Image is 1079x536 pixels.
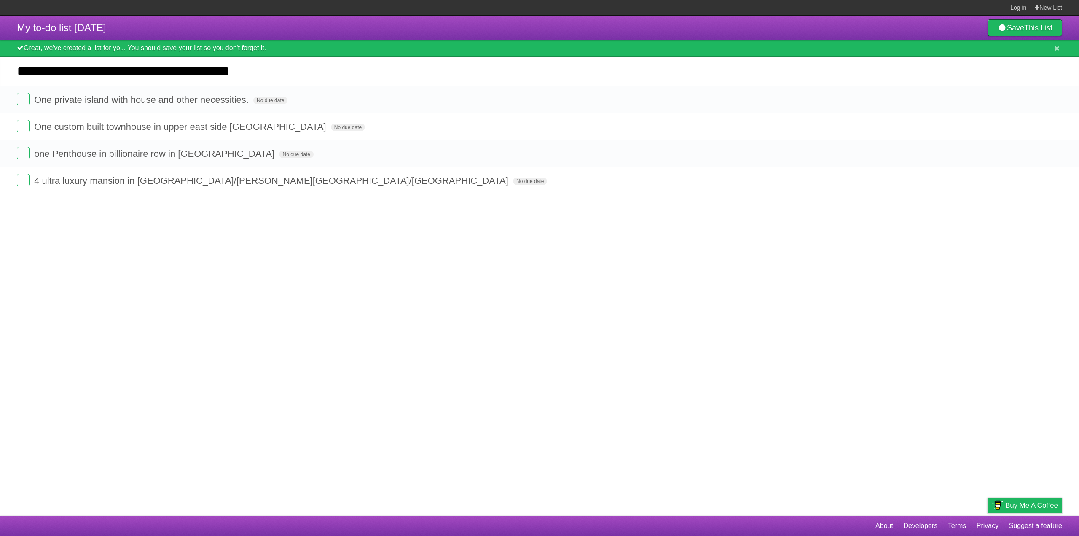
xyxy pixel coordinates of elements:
[17,22,106,33] span: My to-do list [DATE]
[988,498,1062,513] a: Buy me a coffee
[34,148,276,159] span: one Penthouse in billionaire row in [GEOGRAPHIC_DATA]
[253,97,287,104] span: No due date
[988,19,1062,36] a: SaveThis List
[992,498,1003,512] img: Buy me a coffee
[903,518,937,534] a: Developers
[279,151,313,158] span: No due date
[948,518,966,534] a: Terms
[977,518,998,534] a: Privacy
[34,121,328,132] span: One custom built townhouse in upper east side [GEOGRAPHIC_DATA]
[17,174,30,186] label: Done
[34,175,510,186] span: 4 ultra luxury mansion in [GEOGRAPHIC_DATA]/[PERSON_NAME][GEOGRAPHIC_DATA]/[GEOGRAPHIC_DATA]
[513,178,547,185] span: No due date
[875,518,893,534] a: About
[17,93,30,105] label: Done
[17,147,30,159] label: Done
[1005,498,1058,513] span: Buy me a coffee
[17,120,30,132] label: Done
[331,124,365,131] span: No due date
[34,94,251,105] span: One private island with house and other necessities.
[1024,24,1052,32] b: This List
[1009,518,1062,534] a: Suggest a feature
